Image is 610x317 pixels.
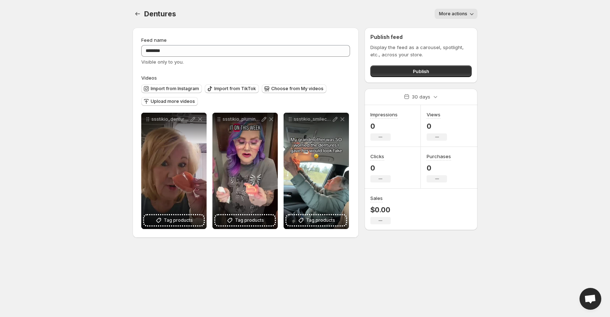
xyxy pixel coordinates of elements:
[413,68,429,75] span: Publish
[141,84,202,93] button: Import from Instagram
[306,217,335,224] span: Tag products
[133,9,143,19] button: Settings
[427,153,451,160] h3: Purchases
[370,65,472,77] button: Publish
[370,153,384,160] h3: Clicks
[151,99,195,104] span: Upload more videos
[141,75,157,81] span: Videos
[151,116,189,122] p: ssstikio_dentureswithmichelle_1752501888731 - Trim
[262,84,326,93] button: Choose from My videos
[144,215,204,225] button: Tag products
[370,205,391,214] p: $0.00
[294,116,332,122] p: ssstikio_smileculture_dental_1752501910051
[370,44,472,58] p: Display the feed as a carousel, spotlight, etc., across your store.
[215,215,275,225] button: Tag products
[235,217,264,224] span: Tag products
[370,111,398,118] h3: Impressions
[141,59,184,65] span: Visible only to you.
[164,217,193,224] span: Tag products
[427,122,447,131] p: 0
[223,116,260,122] p: ssstikio_pluminkdesigns_1752502142183 - Trim
[427,164,451,172] p: 0
[144,9,176,18] span: Dentures
[151,86,199,92] span: Import from Instagram
[212,113,278,229] div: ssstikio_pluminkdesigns_1752502142183 - TrimTag products
[435,9,477,19] button: More actions
[141,37,167,43] span: Feed name
[412,93,430,100] p: 30 days
[284,113,349,229] div: ssstikio_smileculture_dental_1752501910051Tag products
[439,11,467,17] span: More actions
[427,111,440,118] h3: Views
[286,215,346,225] button: Tag products
[141,113,207,229] div: ssstikio_dentureswithmichelle_1752501888731 - TrimTag products
[370,194,383,202] h3: Sales
[271,86,324,92] span: Choose from My videos
[579,288,601,310] a: Open chat
[141,97,198,106] button: Upload more videos
[370,122,398,131] p: 0
[205,84,259,93] button: Import from TikTok
[214,86,256,92] span: Import from TikTok
[370,164,391,172] p: 0
[370,33,472,41] h2: Publish feed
